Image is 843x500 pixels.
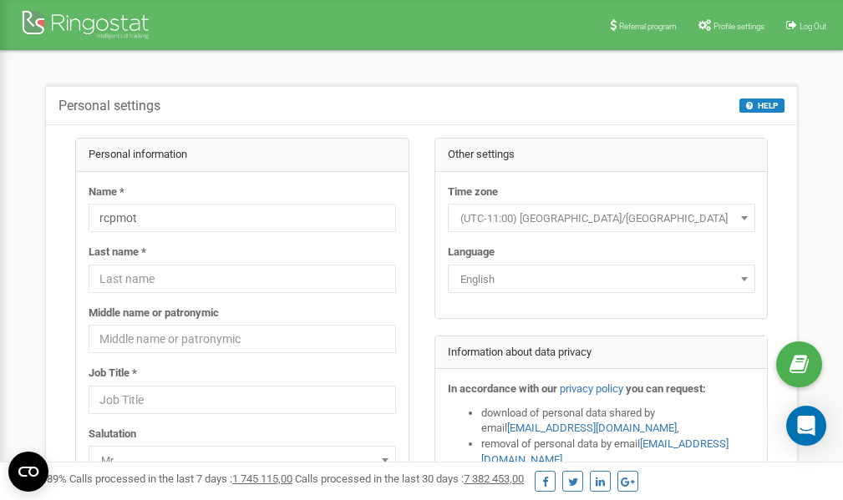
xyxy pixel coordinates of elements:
[454,207,749,230] span: (UTC-11:00) Pacific/Midway
[8,452,48,492] button: Open CMP widget
[89,386,396,414] input: Job Title
[448,382,557,395] strong: In accordance with our
[448,204,755,232] span: (UTC-11:00) Pacific/Midway
[507,422,677,434] a: [EMAIL_ADDRESS][DOMAIN_NAME]
[232,472,292,485] u: 1 745 115,00
[89,325,396,353] input: Middle name or patronymic
[800,22,826,31] span: Log Out
[94,449,390,472] span: Mr.
[619,22,677,31] span: Referral program
[448,245,495,260] label: Language
[481,406,755,437] li: download of personal data shared by email ,
[89,265,396,293] input: Last name
[69,472,292,485] span: Calls processed in the last 7 days :
[89,427,136,442] label: Salutation
[739,98,785,113] button: HELP
[89,446,396,474] span: Mr.
[481,437,755,467] li: removal of personal data by email ,
[714,22,764,31] span: Profile settings
[626,382,706,395] strong: you can request:
[560,382,623,395] a: privacy policy
[786,406,826,446] div: Open Intercom Messenger
[295,472,524,485] span: Calls processed in the last 30 days :
[76,139,409,172] div: Personal information
[89,306,219,321] label: Middle name or patronymic
[58,98,160,114] h5: Personal settings
[89,204,396,232] input: Name
[464,472,524,485] u: 7 382 453,00
[435,336,768,370] div: Information about data privacy
[435,139,768,172] div: Other settings
[89,366,137,381] label: Job Title *
[89,184,124,200] label: Name *
[454,268,749,291] span: English
[89,245,146,260] label: Last name *
[448,184,498,200] label: Time zone
[448,265,755,293] span: English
